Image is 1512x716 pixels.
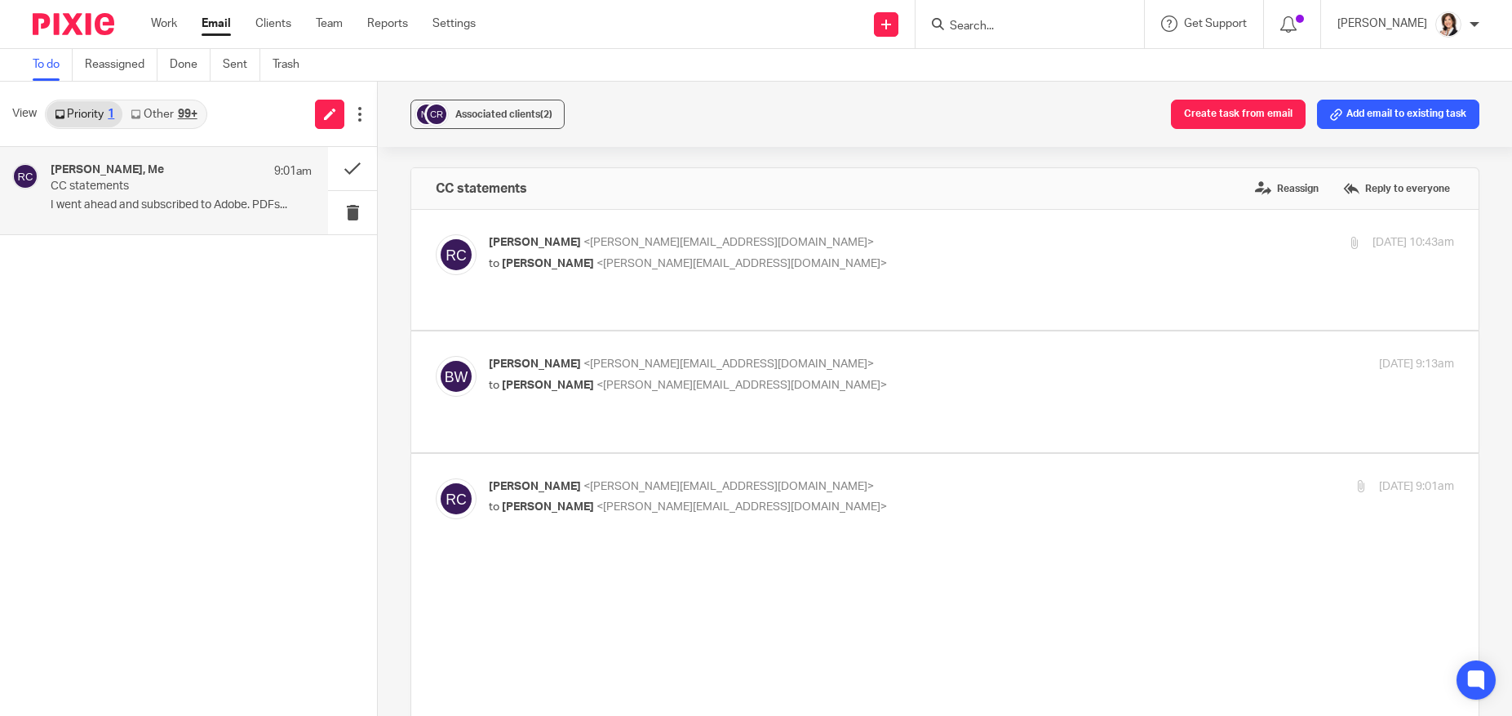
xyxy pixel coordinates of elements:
a: Settings [432,16,476,32]
span: [PERSON_NAME] [502,380,594,391]
p: [DATE] 10:43am [1372,234,1454,251]
span: <[PERSON_NAME][EMAIL_ADDRESS][DOMAIN_NAME]> [583,481,874,492]
a: Email [202,16,231,32]
img: svg%3E [436,234,477,275]
span: to [489,501,499,513]
img: svg%3E [436,356,477,397]
input: Search [948,20,1095,34]
span: [PERSON_NAME] [502,258,594,269]
p: I went ahead and subscribed to Adobe. PDFs... [51,198,312,212]
span: Get Support [1184,18,1247,29]
span: Associated clients [455,109,552,119]
img: svg%3E [424,102,449,127]
a: Reassigned [85,49,157,81]
span: to [489,380,499,391]
a: Reports [367,16,408,32]
a: Other99+ [122,101,205,127]
a: Work [151,16,177,32]
div: 99+ [178,109,197,120]
span: [PERSON_NAME] [489,237,581,248]
p: 9:01am [274,163,312,180]
span: <[PERSON_NAME][EMAIL_ADDRESS][DOMAIN_NAME]> [583,237,874,248]
span: <[PERSON_NAME][EMAIL_ADDRESS][DOMAIN_NAME]> [583,358,874,370]
span: (2) [540,109,552,119]
div: 1 [108,109,114,120]
label: Reassign [1251,176,1323,201]
a: Trash [273,49,312,81]
img: svg%3E [12,163,38,189]
button: Add email to existing task [1317,100,1479,129]
a: Team [316,16,343,32]
span: View [12,105,37,122]
img: BW%20Website%203%20-%20square.jpg [1435,11,1461,38]
p: CC statements [51,180,259,193]
span: <[PERSON_NAME][EMAIL_ADDRESS][DOMAIN_NAME]> [596,501,887,513]
img: svg%3E [436,478,477,519]
a: Done [170,49,211,81]
span: to [489,258,499,269]
img: svg%3E [415,102,439,127]
p: [PERSON_NAME] [1337,16,1427,32]
label: Reply to everyone [1339,176,1454,201]
a: Clients [255,16,291,32]
span: [PERSON_NAME] [489,358,581,370]
img: Pixie [33,13,114,35]
a: Sent [223,49,260,81]
span: <[PERSON_NAME][EMAIL_ADDRESS][DOMAIN_NAME]> [596,380,887,391]
a: To do [33,49,73,81]
span: <[PERSON_NAME][EMAIL_ADDRESS][DOMAIN_NAME]> [596,258,887,269]
p: [DATE] 9:01am [1379,478,1454,496]
button: Associated clients(2) [410,100,565,129]
span: [PERSON_NAME] [502,501,594,513]
h4: CC statements [436,180,527,197]
a: Priority1 [47,101,122,127]
h4: [PERSON_NAME], Me [51,163,164,177]
p: [DATE] 9:13am [1379,356,1454,373]
button: Create task from email [1171,100,1306,129]
span: [PERSON_NAME] [489,481,581,492]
